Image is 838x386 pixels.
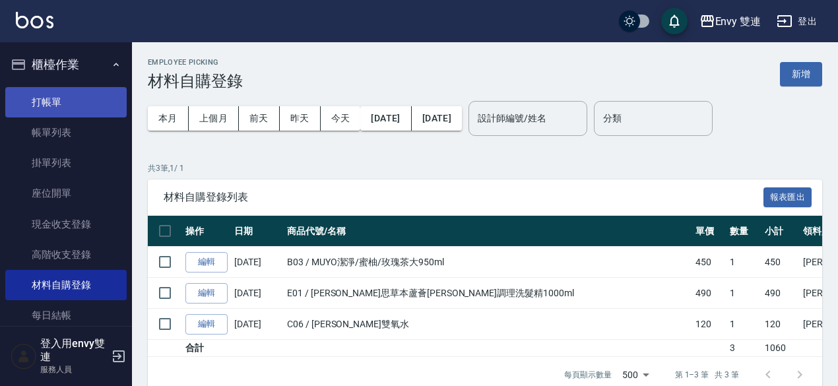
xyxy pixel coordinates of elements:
a: 打帳單 [5,87,127,117]
td: [DATE] [231,309,284,340]
a: 座位開單 [5,178,127,209]
td: 490 [761,278,800,309]
a: 掛單列表 [5,148,127,178]
button: 櫃檯作業 [5,48,127,82]
td: 1 [726,278,761,309]
th: 商品代號/名稱 [284,216,692,247]
button: 報表匯出 [763,187,812,208]
button: save [661,8,688,34]
td: 1060 [761,340,800,357]
button: 登出 [771,9,822,34]
td: 1 [726,309,761,340]
p: 每頁顯示數量 [564,369,612,381]
button: 今天 [321,106,361,131]
a: 編輯 [185,252,228,273]
p: 第 1–3 筆 共 3 筆 [675,369,739,381]
td: 合計 [182,340,231,357]
button: 上個月 [189,106,239,131]
th: 小計 [761,216,800,247]
th: 單價 [692,216,727,247]
img: Logo [16,12,53,28]
td: 3 [726,340,761,357]
h3: 材料自購登錄 [148,72,243,90]
button: 新增 [780,62,822,86]
a: 報表匯出 [763,190,812,203]
td: 450 [761,247,800,278]
td: B03 / MUYO潔淨/蜜柚/玫瑰茶大950ml [284,247,692,278]
td: E01 / [PERSON_NAME]思草本蘆薈[PERSON_NAME]調理洗髮精1000ml [284,278,692,309]
td: 1 [726,247,761,278]
th: 數量 [726,216,761,247]
td: 120 [692,309,727,340]
td: 490 [692,278,727,309]
button: Envy 雙連 [694,8,767,35]
a: 編輯 [185,314,228,335]
button: 前天 [239,106,280,131]
th: 操作 [182,216,231,247]
button: [DATE] [412,106,462,131]
a: 新增 [780,67,822,80]
a: 高階收支登錄 [5,240,127,270]
a: 現金收支登錄 [5,209,127,240]
div: Envy 雙連 [715,13,761,30]
td: 120 [761,309,800,340]
img: Person [11,343,37,370]
p: 服務人員 [40,364,108,375]
td: [DATE] [231,247,284,278]
button: 本月 [148,106,189,131]
p: 共 3 筆, 1 / 1 [148,162,822,174]
a: 每日結帳 [5,300,127,331]
button: [DATE] [360,106,411,131]
th: 日期 [231,216,284,247]
a: 編輯 [185,283,228,304]
td: [DATE] [231,278,284,309]
h2: Employee Picking [148,58,243,67]
a: 帳單列表 [5,117,127,148]
a: 材料自購登錄 [5,270,127,300]
span: 材料自購登錄列表 [164,191,763,204]
h5: 登入用envy雙連 [40,337,108,364]
td: 450 [692,247,727,278]
button: 昨天 [280,106,321,131]
td: C06 / [PERSON_NAME]雙氧水 [284,309,692,340]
